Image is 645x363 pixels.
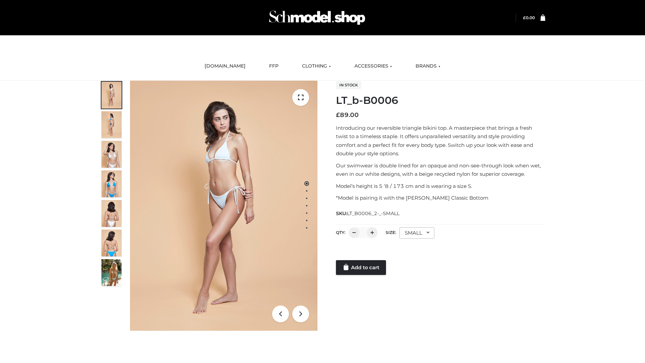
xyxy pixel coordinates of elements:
[267,4,368,31] img: Schmodel Admin 964
[399,227,434,239] div: SMALL
[336,111,340,119] span: £
[264,59,284,74] a: FFP
[336,124,545,158] p: Introducing our reversible triangle bikini top. A masterpiece that brings a fresh twist to a time...
[101,200,122,227] img: ArielClassicBikiniTop_CloudNine_AzureSky_OW114ECO_7-scaled.jpg
[336,111,359,119] bdi: 89.00
[347,210,399,216] span: LT_B0006_2-_-SMALL
[336,94,545,107] h1: LT_b-B0006
[130,81,317,331] img: ArielClassicBikiniTop_CloudNine_AzureSky_OW114ECO_1
[101,82,122,109] img: ArielClassicBikiniTop_CloudNine_AzureSky_OW114ECO_1-scaled.jpg
[336,161,545,178] p: Our swimwear is double lined for an opaque and non-see-through look when wet, even in our white d...
[336,260,386,275] a: Add to cart
[101,141,122,168] img: ArielClassicBikiniTop_CloudNine_AzureSky_OW114ECO_3-scaled.jpg
[200,59,251,74] a: [DOMAIN_NAME]
[523,15,535,20] a: £0.00
[101,230,122,256] img: ArielClassicBikiniTop_CloudNine_AzureSky_OW114ECO_8-scaled.jpg
[101,111,122,138] img: ArielClassicBikiniTop_CloudNine_AzureSky_OW114ECO_2-scaled.jpg
[386,230,396,235] label: Size:
[336,209,400,217] span: SKU:
[411,59,445,74] a: BRANDS
[336,81,361,89] span: In stock
[336,194,545,202] p: *Model is pairing it with the [PERSON_NAME] Classic Bottom
[349,59,397,74] a: ACCESSORIES
[101,170,122,197] img: ArielClassicBikiniTop_CloudNine_AzureSky_OW114ECO_4-scaled.jpg
[336,182,545,191] p: Model’s height is 5 ‘8 / 173 cm and is wearing a size S.
[336,230,345,235] label: QTY:
[523,15,526,20] span: £
[523,15,535,20] bdi: 0.00
[101,259,122,286] img: Arieltop_CloudNine_AzureSky2.jpg
[297,59,336,74] a: CLOTHING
